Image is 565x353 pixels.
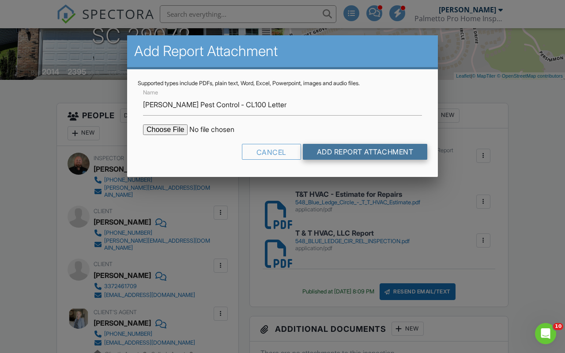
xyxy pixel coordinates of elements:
[138,80,427,87] div: Supported types include PDFs, plain text, Word, Excel, Powerpoint, images and audio files.
[143,89,158,97] label: Name
[553,323,563,330] span: 10
[303,144,428,160] input: Add Report Attachment
[535,323,556,344] iframe: Intercom live chat
[242,144,301,160] div: Cancel
[134,42,431,60] h2: Add Report Attachment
